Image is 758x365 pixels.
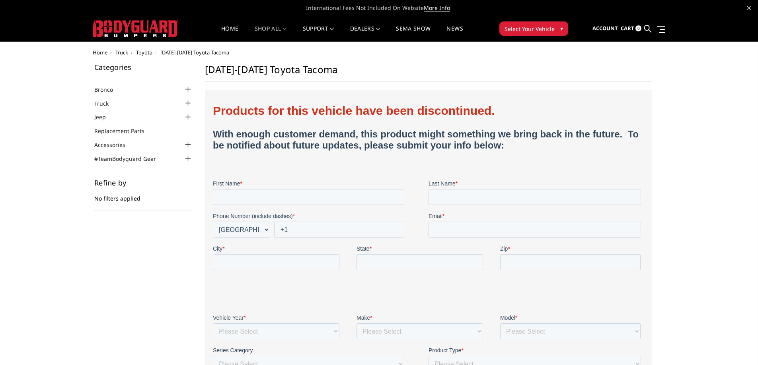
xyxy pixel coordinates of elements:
a: Dealers [350,26,380,41]
button: Select Your Vehicle [499,21,568,36]
span: Model [287,217,302,223]
a: Truck [94,99,119,108]
img: BODYGUARD BUMPERS [93,20,178,37]
span: [DATE]-[DATE] Toyota Tacoma [160,49,229,56]
a: shop all [255,26,287,41]
h5: Categories [94,64,193,71]
span: Make [144,217,157,223]
span: State [144,148,157,154]
span: Cart [621,25,634,32]
h5: Refine by [94,179,193,186]
iframe: Chat Widget [718,327,758,365]
a: Cart 0 [621,18,641,39]
div: No filters applied [94,179,193,211]
a: Accessories [94,141,135,149]
span: Account [592,25,618,32]
span: ▾ [560,24,563,33]
a: Truck [115,49,128,56]
a: #TeamBodyguard Gear [94,154,166,163]
a: Bronco [94,85,123,94]
span: Email [216,115,230,122]
span: Product Type [216,249,248,256]
a: Account [592,18,618,39]
a: Home [93,49,107,56]
a: SEMA Show [396,26,431,41]
span: 0 [635,25,641,31]
a: Support [303,26,334,41]
span: Zip [287,148,295,154]
a: News [446,26,463,41]
span: . [2,204,3,211]
h1: [DATE]-[DATE] Toyota Tacoma [205,64,652,82]
span: Select Your Vehicle [505,25,555,33]
a: Replacement Parts [94,127,154,135]
a: Home [221,26,238,41]
a: More Info [424,4,450,12]
a: Toyota [136,49,152,56]
a: Jeep [94,113,116,121]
